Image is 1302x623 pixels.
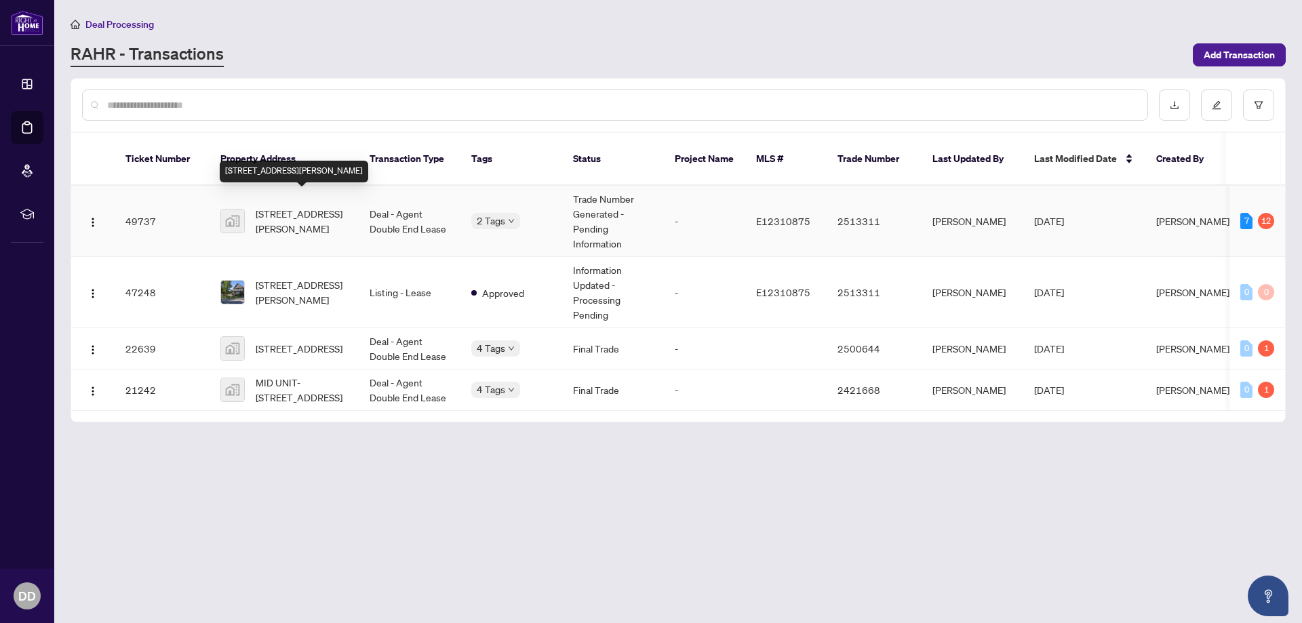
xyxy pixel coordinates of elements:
img: thumbnail-img [221,281,244,304]
th: Created By [1145,133,1227,186]
th: MLS # [745,133,827,186]
span: E12310875 [756,286,810,298]
td: 2500644 [827,328,922,369]
button: filter [1243,89,1274,121]
button: Logo [82,281,104,303]
td: Final Trade [562,328,664,369]
span: down [508,345,515,352]
button: Add Transaction [1193,43,1286,66]
span: Last Modified Date [1034,151,1117,166]
td: Deal - Agent Double End Lease [359,186,460,257]
button: Open asap [1248,576,1288,616]
td: Final Trade [562,369,664,411]
span: Deal Processing [85,18,154,31]
td: [PERSON_NAME] [922,369,1023,411]
span: [DATE] [1034,342,1064,355]
img: thumbnail-img [221,209,244,233]
td: Listing - Lease [359,257,460,328]
button: download [1159,89,1190,121]
span: Add Transaction [1204,44,1275,66]
th: Status [562,133,664,186]
span: [STREET_ADDRESS][PERSON_NAME] [256,206,348,236]
td: 49737 [115,186,210,257]
span: 4 Tags [477,382,505,397]
span: 2 Tags [477,213,505,228]
span: Approved [482,285,524,300]
td: 22639 [115,328,210,369]
div: 1 [1258,382,1274,398]
span: DD [18,586,36,605]
span: MID UNIT-[STREET_ADDRESS] [256,375,348,405]
td: 47248 [115,257,210,328]
th: Last Updated By [922,133,1023,186]
td: 21242 [115,369,210,411]
th: Project Name [664,133,745,186]
img: Logo [87,217,98,228]
div: [STREET_ADDRESS][PERSON_NAME] [220,161,368,182]
img: Logo [87,288,98,299]
a: RAHR - Transactions [71,43,224,67]
td: - [664,257,745,328]
th: Tags [460,133,562,186]
td: 2513311 [827,257,922,328]
div: 12 [1258,213,1274,229]
div: 0 [1240,340,1252,357]
div: 7 [1240,213,1252,229]
td: [PERSON_NAME] [922,328,1023,369]
span: [DATE] [1034,384,1064,396]
button: Logo [82,338,104,359]
th: Property Address [210,133,359,186]
div: 0 [1258,284,1274,300]
span: E12310875 [756,215,810,227]
th: Ticket Number [115,133,210,186]
span: home [71,20,80,29]
td: Information Updated - Processing Pending [562,257,664,328]
td: 2513311 [827,186,922,257]
th: Last Modified Date [1023,133,1145,186]
span: [STREET_ADDRESS] [256,341,342,356]
button: Logo [82,379,104,401]
td: - [664,369,745,411]
img: Logo [87,386,98,397]
td: 2421668 [827,369,922,411]
div: 0 [1240,382,1252,398]
td: Deal - Agent Double End Lease [359,328,460,369]
td: Trade Number Generated - Pending Information [562,186,664,257]
td: [PERSON_NAME] [922,257,1023,328]
img: Logo [87,344,98,355]
span: [PERSON_NAME] [1156,384,1229,396]
span: [PERSON_NAME] [1156,286,1229,298]
td: [PERSON_NAME] [922,186,1023,257]
span: download [1170,100,1179,110]
span: down [508,218,515,224]
span: [DATE] [1034,286,1064,298]
span: filter [1254,100,1263,110]
span: down [508,386,515,393]
span: [STREET_ADDRESS][PERSON_NAME] [256,277,348,307]
th: Trade Number [827,133,922,186]
th: Transaction Type [359,133,460,186]
button: Logo [82,210,104,232]
img: thumbnail-img [221,378,244,401]
span: [DATE] [1034,215,1064,227]
span: edit [1212,100,1221,110]
button: edit [1201,89,1232,121]
td: - [664,186,745,257]
td: Deal - Agent Double End Lease [359,369,460,411]
img: thumbnail-img [221,337,244,360]
span: 4 Tags [477,340,505,356]
div: 0 [1240,284,1252,300]
span: [PERSON_NAME] [1156,342,1229,355]
img: logo [11,10,43,35]
span: [PERSON_NAME] [1156,215,1229,227]
td: - [664,328,745,369]
div: 1 [1258,340,1274,357]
